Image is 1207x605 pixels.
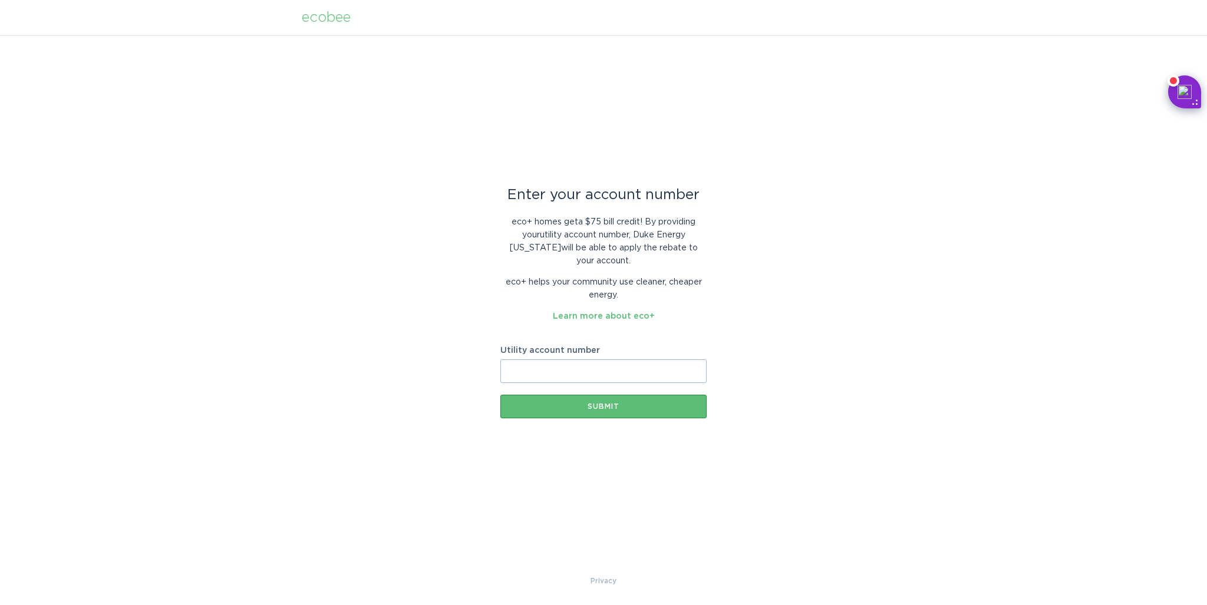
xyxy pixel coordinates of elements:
label: Utility account number [500,346,707,355]
div: Submit [506,403,701,410]
div: ecobee [302,11,351,24]
p: eco+ helps your community use cleaner, cheaper energy. [500,276,707,302]
button: Submit [500,395,707,418]
a: Privacy Policy & Terms of Use [591,574,616,587]
a: Learn more about eco+ [553,312,655,320]
div: Enter your account number [500,189,707,201]
p: eco+ homes get a $75 bill credit ! By providing your utility account number , Duke Energy [US_STA... [500,216,707,267]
